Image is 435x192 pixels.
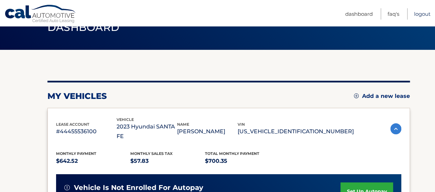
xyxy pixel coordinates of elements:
[4,4,77,24] a: Cal Automotive
[177,127,238,136] p: [PERSON_NAME]
[117,122,177,141] p: 2023 Hyundai SANTA FE
[47,91,107,101] h2: my vehicles
[390,123,401,134] img: accordion-active.svg
[130,156,205,166] p: $57.83
[130,151,173,156] span: Monthly sales Tax
[117,117,134,122] span: vehicle
[56,156,131,166] p: $642.52
[388,8,399,20] a: FAQ's
[238,122,245,127] span: vin
[47,21,120,34] span: Dashboard
[177,122,189,127] span: name
[205,151,259,156] span: Total Monthly Payment
[345,8,373,20] a: Dashboard
[64,185,70,190] img: alert-white.svg
[74,183,203,192] span: vehicle is not enrolled for autopay
[56,122,89,127] span: lease account
[354,93,410,100] a: Add a new lease
[205,156,280,166] p: $700.35
[238,127,354,136] p: [US_VEHICLE_IDENTIFICATION_NUMBER]
[354,93,359,98] img: add.svg
[414,8,431,20] a: Logout
[56,127,117,136] p: #44455536100
[56,151,96,156] span: Monthly Payment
